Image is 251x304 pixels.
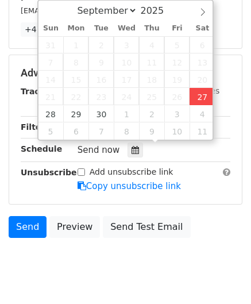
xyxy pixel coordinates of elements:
[114,71,139,88] span: September 17, 2025
[190,36,215,53] span: September 6, 2025
[194,249,251,304] iframe: Chat Widget
[190,53,215,71] span: September 13, 2025
[103,216,190,238] a: Send Test Email
[38,88,64,105] span: September 21, 2025
[38,122,64,140] span: October 5, 2025
[190,105,215,122] span: October 4, 2025
[139,105,164,122] span: October 2, 2025
[63,105,88,122] span: September 29, 2025
[63,122,88,140] span: October 6, 2025
[38,53,64,71] span: September 7, 2025
[139,25,164,32] span: Thu
[139,53,164,71] span: September 11, 2025
[190,88,215,105] span: September 27, 2025
[88,105,114,122] span: September 30, 2025
[164,122,190,140] span: October 10, 2025
[63,53,88,71] span: September 8, 2025
[139,88,164,105] span: September 25, 2025
[164,53,190,71] span: September 12, 2025
[9,216,47,238] a: Send
[21,144,62,153] strong: Schedule
[164,88,190,105] span: September 26, 2025
[21,122,50,132] strong: Filters
[38,105,64,122] span: September 28, 2025
[137,5,179,16] input: Year
[88,53,114,71] span: September 9, 2025
[88,25,114,32] span: Tue
[164,105,190,122] span: October 3, 2025
[139,36,164,53] span: September 4, 2025
[114,53,139,71] span: September 10, 2025
[114,36,139,53] span: September 3, 2025
[21,168,77,177] strong: Unsubscribe
[114,88,139,105] span: September 24, 2025
[164,36,190,53] span: September 5, 2025
[78,145,120,155] span: Send now
[139,122,164,140] span: October 9, 2025
[164,25,190,32] span: Fri
[49,216,100,238] a: Preview
[139,71,164,88] span: September 18, 2025
[21,6,149,15] small: [EMAIL_ADDRESS][DOMAIN_NAME]
[90,166,173,178] label: Add unsubscribe link
[38,25,64,32] span: Sun
[88,122,114,140] span: October 7, 2025
[63,88,88,105] span: September 22, 2025
[38,36,64,53] span: August 31, 2025
[88,36,114,53] span: September 2, 2025
[88,71,114,88] span: September 16, 2025
[88,88,114,105] span: September 23, 2025
[63,36,88,53] span: September 1, 2025
[63,25,88,32] span: Mon
[21,87,59,96] strong: Tracking
[190,71,215,88] span: September 20, 2025
[190,25,215,32] span: Sat
[63,71,88,88] span: September 15, 2025
[164,71,190,88] span: September 19, 2025
[78,181,181,191] a: Copy unsubscribe link
[21,22,69,37] a: +47 more
[190,122,215,140] span: October 11, 2025
[114,25,139,32] span: Wed
[114,122,139,140] span: October 8, 2025
[38,71,64,88] span: September 14, 2025
[21,67,230,79] h5: Advanced
[114,105,139,122] span: October 1, 2025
